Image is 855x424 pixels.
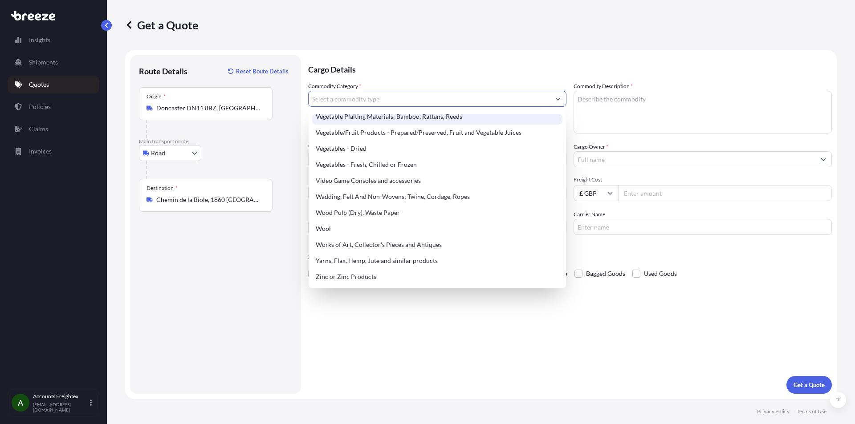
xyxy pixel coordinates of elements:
[29,58,58,67] p: Shipments
[29,125,48,133] p: Claims
[33,402,88,412] p: [EMAIL_ADDRESS][DOMAIN_NAME]
[139,145,201,161] button: Select transport
[125,18,198,32] p: Get a Quote
[29,36,50,44] p: Insights
[574,210,605,219] label: Carrier Name
[139,138,292,145] p: Main transport mode
[33,393,88,400] p: Accounts Freightex
[139,66,187,77] p: Route Details
[312,157,562,173] div: Vegetables - Fresh, Chilled or Frozen
[308,176,335,185] span: Load Type
[550,91,566,107] button: Show suggestions
[308,253,832,260] p: Special Conditions
[574,151,815,167] input: Full name
[147,185,178,192] div: Destination
[308,82,361,91] label: Commodity Category
[574,176,832,183] span: Freight Cost
[308,142,566,149] span: Commodity Value
[312,269,562,285] div: Zinc or Zinc Products
[312,109,562,125] div: Vegetable Plaiting Materials: Bamboo, Rattans, Reeds
[757,408,790,415] p: Privacy Policy
[308,55,832,82] p: Cargo Details
[312,205,562,221] div: Wood Pulp (Dry), Waste Paper
[312,237,562,253] div: Works of Art, Collector's Pieces and Antiques
[309,91,550,107] input: Select a commodity type
[312,221,562,237] div: Wool
[312,173,562,189] div: Video Game Consoles and accessories
[574,142,608,151] label: Cargo Owner
[29,80,49,89] p: Quotes
[794,380,825,389] p: Get a Quote
[29,147,52,156] p: Invoices
[156,104,261,113] input: Origin
[618,185,832,201] input: Enter amount
[18,398,23,407] span: A
[815,151,831,167] button: Show suggestions
[312,189,562,205] div: Wadding, Felt And Non-Wovens; Twine, Cordage, Ropes
[574,82,633,91] label: Commodity Description
[308,219,566,235] input: Your internal reference
[236,67,289,76] p: Reset Route Details
[151,149,165,157] span: Road
[644,267,677,280] span: Used Goods
[147,93,166,100] div: Origin
[312,125,562,141] div: Vegetable/Fruit Products - Prepared/Preserved, Fruit and Vegetable Juices
[308,210,353,219] label: Booking Reference
[29,102,51,111] p: Policies
[312,141,562,157] div: Vegetables - Dried
[797,408,826,415] p: Terms of Use
[312,253,562,269] div: Yarns, Flax, Hemp, Jute and similar products
[574,219,832,235] input: Enter name
[586,267,625,280] span: Bagged Goods
[156,195,261,204] input: Destination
